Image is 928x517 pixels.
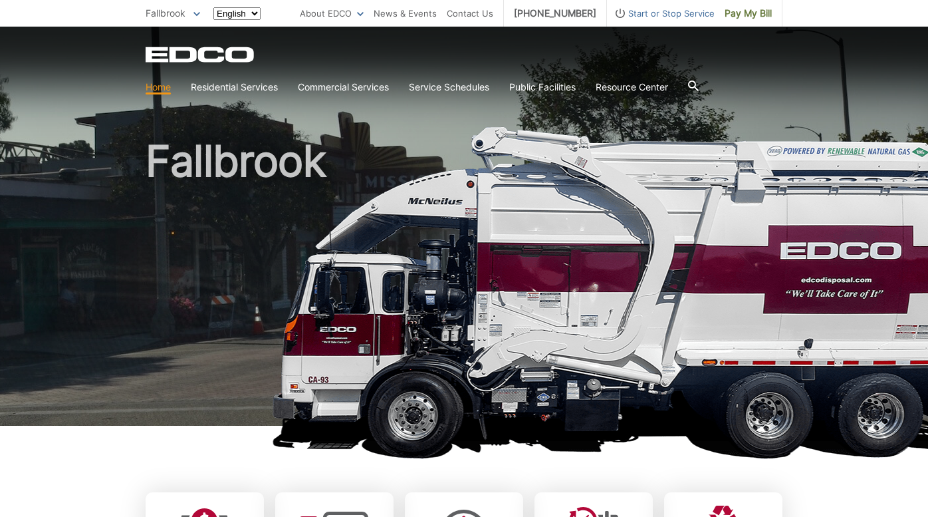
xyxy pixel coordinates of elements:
[300,6,364,21] a: About EDCO
[447,6,493,21] a: Contact Us
[146,7,185,19] span: Fallbrook
[725,6,772,21] span: Pay My Bill
[409,80,489,94] a: Service Schedules
[146,80,171,94] a: Home
[298,80,389,94] a: Commercial Services
[509,80,576,94] a: Public Facilities
[596,80,668,94] a: Resource Center
[374,6,437,21] a: News & Events
[146,140,782,432] h1: Fallbrook
[213,7,261,20] select: Select a language
[191,80,278,94] a: Residential Services
[146,47,256,63] a: EDCD logo. Return to the homepage.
